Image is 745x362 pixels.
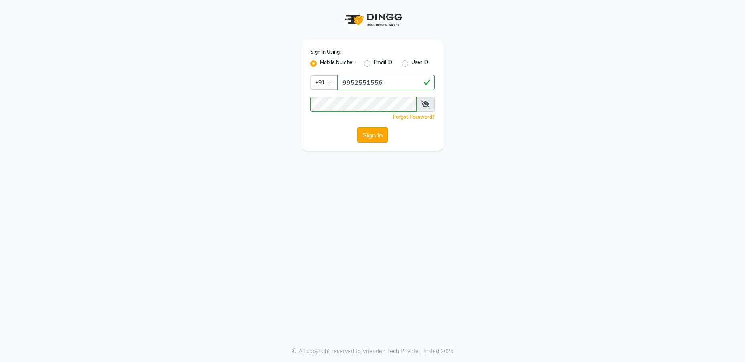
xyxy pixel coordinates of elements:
button: Sign In [357,127,388,143]
label: User ID [411,59,428,68]
label: Mobile Number [320,59,354,68]
input: Username [310,97,417,112]
input: Username [337,75,435,90]
label: Email ID [374,59,392,68]
img: logo1.svg [340,8,405,32]
label: Sign In Using: [310,48,341,56]
a: Forgot Password? [393,114,435,120]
